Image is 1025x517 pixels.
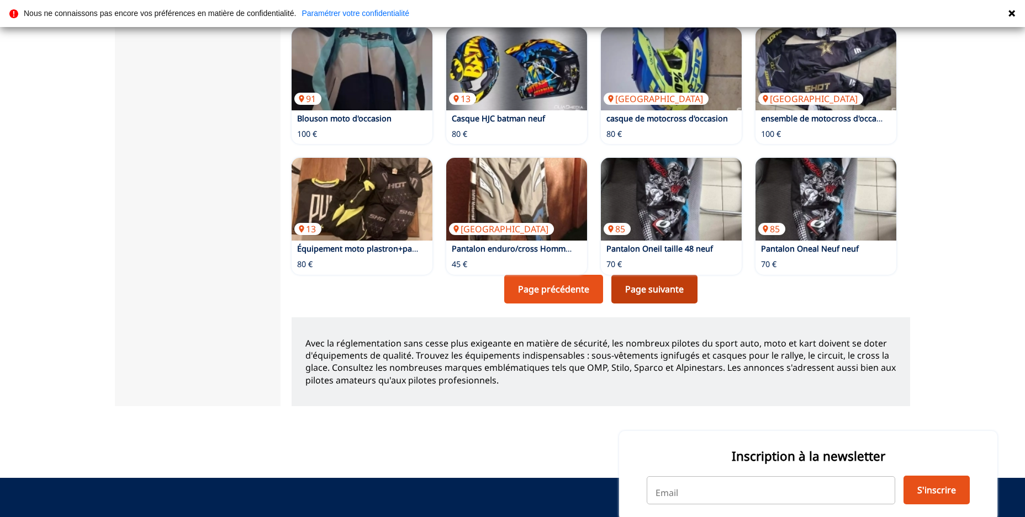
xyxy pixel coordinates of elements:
p: 100 € [297,129,317,140]
a: Pantalon Oneil taille 48 neuf [606,243,713,254]
p: Nous ne connaissons pas encore vos préférences en matière de confidentialité. [24,9,296,17]
button: S'inscrire [904,476,970,504]
p: 100 € [761,129,781,140]
img: ensemble de motocross d'occasion [755,28,896,110]
a: casque de motocross d'occasion [606,113,728,124]
p: Avec la réglementation sans cesse plus exigeante en matière de sécurité, les nombreux pilotes du ... [305,337,896,387]
p: 13 [294,223,321,235]
p: [GEOGRAPHIC_DATA] [449,223,554,235]
a: Pantalon enduro/cross Homme XXL BMW neuf [452,243,626,254]
a: Page suivante [611,275,698,303]
img: Équipement moto plastron+pantalon+ ht ML d'occasion [292,158,432,241]
a: Équipement moto plastron+pantalon+ ht ML d'occasion13 [292,158,432,241]
img: Pantalon Oneil taille 48 neuf [601,158,742,241]
p: [GEOGRAPHIC_DATA] [758,93,863,105]
a: ensemble de motocross d'occasion [761,113,892,124]
a: Blouson moto d'occasion91 [292,28,432,110]
p: 85 [604,223,631,235]
p: 80 € [297,259,313,270]
a: Pantalon Oneal Neuf neuf85 [755,158,896,241]
a: Page précédente [504,275,603,303]
input: Email [647,476,895,504]
p: Inscription à la newsletter [647,447,970,465]
a: Paramétrer votre confidentialité [302,9,409,17]
p: 70 € [761,259,776,270]
img: casque de motocross d'occasion [601,28,742,110]
p: 91 [294,93,321,105]
p: 80 € [606,129,622,140]
a: Casque HJC batman neuf13 [446,28,587,110]
img: Pantalon enduro/cross Homme XXL BMW neuf [446,158,587,241]
img: Casque HJC batman neuf [446,28,587,110]
p: 80 € [452,129,467,140]
a: Blouson moto d'occasion [297,113,392,124]
a: casque de motocross d'occasion[GEOGRAPHIC_DATA] [601,28,742,110]
img: Pantalon Oneal Neuf neuf [755,158,896,241]
a: Pantalon Oneil taille 48 neuf85 [601,158,742,241]
a: Casque HJC batman neuf [452,113,545,124]
p: 13 [449,93,476,105]
p: 70 € [606,259,622,270]
p: [GEOGRAPHIC_DATA] [604,93,709,105]
p: 85 [758,223,785,235]
a: Pantalon enduro/cross Homme XXL BMW neuf[GEOGRAPHIC_DATA] [446,158,587,241]
a: Pantalon Oneal Neuf neuf [761,243,859,254]
img: Blouson moto d'occasion [292,28,432,110]
a: Équipement moto plastron+pantalon+ ht ML d'occasion [297,243,506,254]
a: ensemble de motocross d'occasion[GEOGRAPHIC_DATA] [755,28,896,110]
p: 45 € [452,259,467,270]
